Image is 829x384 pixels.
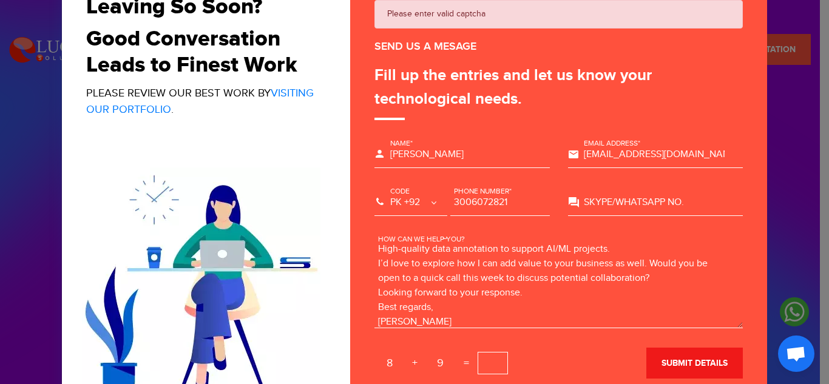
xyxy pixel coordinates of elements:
div: Fill up the entries and let us know your technological needs. [374,64,743,120]
div: SEND US A MESAGE [374,38,743,55]
span: + [407,354,422,372]
h2: Good Conversation Leads to Finest Work [86,26,317,78]
a: Open chat [778,335,814,372]
span: submit details [662,358,728,368]
p: Please review our best work by . [86,85,317,118]
span: = [458,354,475,372]
a: Visiting Our Portfolio [86,87,314,116]
button: submit details [646,348,743,379]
